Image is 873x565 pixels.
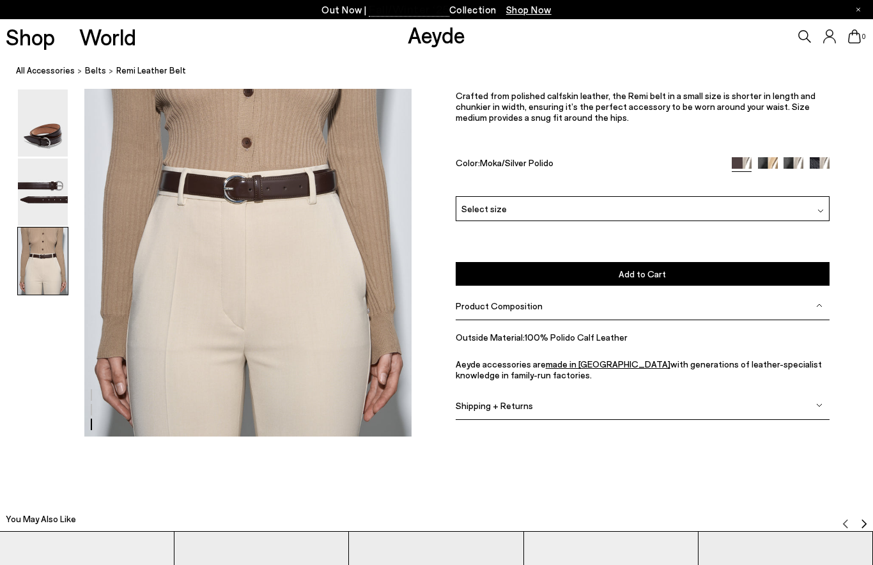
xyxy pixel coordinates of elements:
span: Add to Cart [619,268,666,279]
div: Color: [456,157,720,172]
span: Outside Material: [456,331,525,342]
p: Out Now | Collection [321,1,552,18]
button: Previous slide [840,509,851,529]
img: svg%3E [816,302,823,309]
nav: breadcrumb [16,54,873,89]
span: 0 [861,33,867,40]
img: Remi Leather Belt - Image 3 [18,228,68,295]
p: Aeyde accessories are with generations of leather-specialist knowledge in family-run factories. [456,359,830,380]
span: Moka/Silver Polido [480,157,553,168]
img: svg%3E [840,518,851,529]
img: svg%3E [816,402,823,408]
span: Shipping + Returns [456,399,533,410]
img: Remi Leather Belt - Image 1 [18,89,68,157]
span: Navigate to /collections/new-in [506,4,552,15]
a: made in [GEOGRAPHIC_DATA] [546,359,670,369]
button: Next slide [859,509,869,529]
img: svg%3E [817,208,824,214]
span: Crafted from polished calfskin leather, the Remi belt in a small size is shorter in length and ch... [456,89,815,122]
span: belts [85,65,106,75]
a: 0 [848,29,861,43]
a: Aeyde [408,21,465,48]
a: All Accessories [16,64,75,77]
img: svg%3E [859,518,869,529]
a: Shop [6,26,55,48]
span: Select size [461,202,507,215]
li: 100% Polido Calf Leather [456,331,830,342]
button: Add to Cart [456,261,830,285]
img: Remi Leather Belt - Image 2 [18,159,68,226]
span: Product Composition [456,300,543,311]
a: belts [85,64,106,77]
span: Remi Leather Belt [116,64,186,77]
a: World [79,26,136,48]
h2: You May Also Like [6,513,76,525]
